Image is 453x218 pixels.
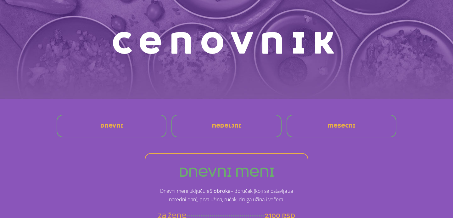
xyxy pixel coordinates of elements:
span: mesecni [327,123,355,129]
a: mesecni [322,118,360,134]
p: Dnevni meni uključuje – doručak (koji se ostavlja za naredni dan), prva užina, ručak, druga užina... [158,187,295,204]
h3: dnevni meni [158,166,295,179]
h1: Cenovnik [53,30,400,58]
a: nedeljni [207,118,246,134]
span: Dnevni [100,123,123,129]
strong: 5 obroka [210,187,231,194]
a: Dnevni [95,118,128,134]
span: nedeljni [212,123,241,129]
